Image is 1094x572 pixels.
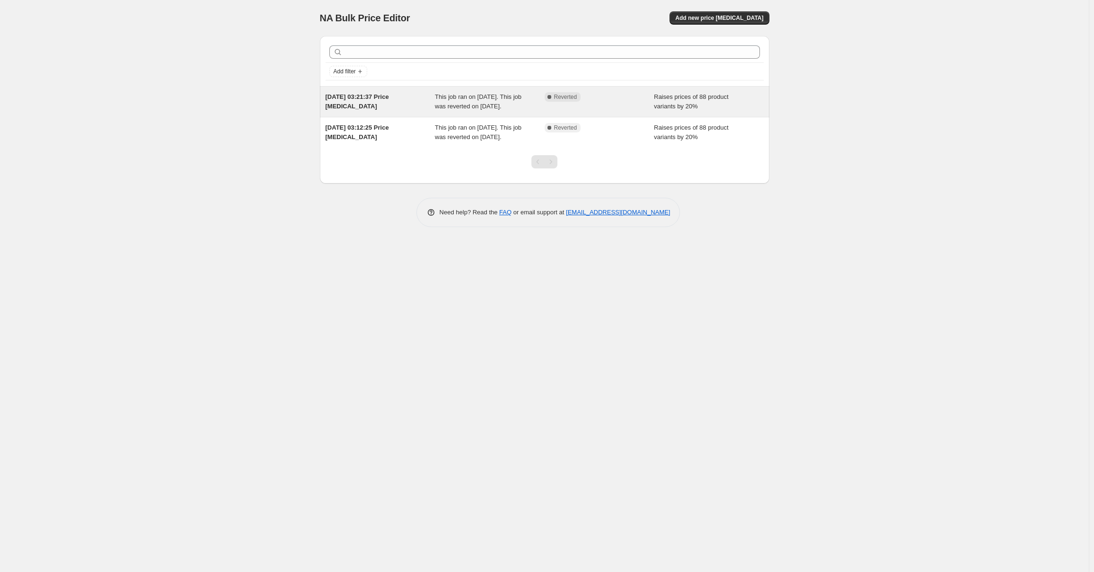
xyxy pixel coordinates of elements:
span: This job ran on [DATE]. This job was reverted on [DATE]. [435,93,521,110]
span: Reverted [554,124,577,132]
button: Add new price [MEDICAL_DATA] [670,11,769,25]
a: [EMAIL_ADDRESS][DOMAIN_NAME] [566,209,670,216]
a: FAQ [499,209,512,216]
span: This job ran on [DATE]. This job was reverted on [DATE]. [435,124,521,141]
button: Add filter [329,66,367,77]
span: or email support at [512,209,566,216]
span: [DATE] 03:12:25 Price [MEDICAL_DATA] [326,124,389,141]
span: Raises prices of 88 product variants by 20% [654,93,729,110]
span: NA Bulk Price Editor [320,13,410,23]
span: Add filter [334,68,356,75]
span: Raises prices of 88 product variants by 20% [654,124,729,141]
span: Reverted [554,93,577,101]
span: [DATE] 03:21:37 Price [MEDICAL_DATA] [326,93,389,110]
nav: Pagination [531,155,557,168]
span: Add new price [MEDICAL_DATA] [675,14,763,22]
span: Need help? Read the [440,209,500,216]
